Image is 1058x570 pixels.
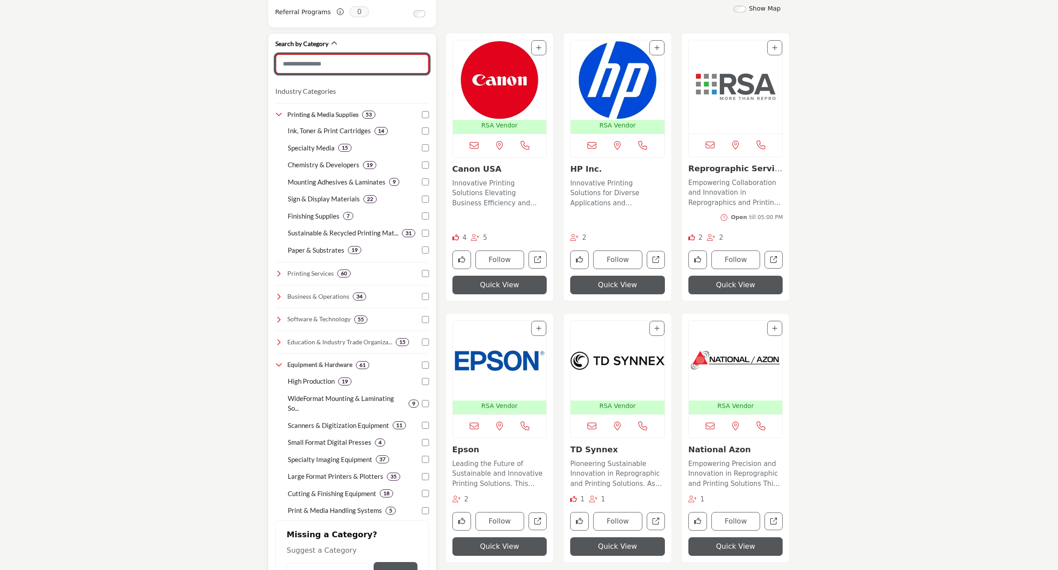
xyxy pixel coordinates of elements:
div: 5 Results For Print & Media Handling Systems [386,507,396,515]
p: RSA Vendor [481,401,517,411]
input: Select Small Format Digital Presses checkbox [422,439,429,446]
p: Print & Media Handling Systems : Automated solutions for efficient material loading, stacking, an... [288,505,382,516]
img: Reprographic Services Association (RSA) [689,40,783,133]
p: RSA Vendor [599,401,636,411]
a: Open canon-usa in new tab [529,251,547,269]
b: 53 [366,112,372,118]
b: 14 [378,128,384,134]
h4: Business & Operations: Essential resources for financial management, marketing, and operations to... [287,292,349,301]
input: Select Sustainable & Recycled Printing Materials checkbox [422,230,429,237]
h4: Printing Services: Professional printing solutions, including large-format, digital, and offset p... [287,269,334,278]
div: till 05:00 PM [731,213,783,221]
input: Select WideFormat Mounting & Laminating Solutions checkbox [422,400,429,407]
div: 34 Results For Business & Operations [353,293,366,300]
a: Open reprographic-services-association-rsa in new tab [765,251,783,269]
button: Like company [570,250,589,269]
img: Canon USA [453,40,547,120]
input: Select Printing & Media Supplies checkbox [422,111,429,118]
a: Empowering Collaboration and Innovation in Reprographics and Printing Across [GEOGRAPHIC_DATA] In... [688,176,783,208]
b: 4 [378,439,382,446]
a: Add To List [772,44,777,51]
button: Like company [452,512,471,531]
input: Select Scanners & Digitization Equipment checkbox [422,422,429,429]
div: Followers [570,233,587,243]
button: Like company [452,250,471,269]
h2: Search by Category [275,39,328,48]
div: 14 Results For Ink, Toner & Print Cartridges [375,127,388,135]
p: Leading the Future of Sustainable and Innovative Printing Solutions. This company is a prominent ... [452,459,547,489]
span: 5 [483,234,487,242]
span: 2 [719,234,723,242]
button: Quick View [452,537,547,556]
div: Followers [688,494,705,505]
label: Show Map [749,4,781,13]
a: Add To List [654,325,660,332]
div: 9 Results For WideFormat Mounting & Laminating Solutions [409,400,419,408]
a: Innovative Printing Solutions for Diverse Applications and Exceptional Results Operating at the f... [570,176,665,208]
button: Opentill 05:00 PM [721,213,783,221]
b: 9 [412,401,415,407]
button: Like company [688,250,707,269]
p: Cutting & Finishing Equipment: Essential tools for trimming, binding, and laminating to enhance f... [288,489,376,499]
button: Like company [570,512,589,531]
div: Followers [707,233,723,243]
div: 19 Results For Paper & Substrates [348,246,361,254]
h4: Software & Technology: Advanced software and digital tools for print management, automation, and ... [287,315,351,324]
div: 60 Results For Printing Services [337,270,351,277]
p: Sustainable & Recycled Printing Materials : Eco-friendly printing substrates for sustainable busi... [288,228,398,238]
h3: Canon USA [452,164,547,174]
p: Chemistry & Developers: Suppliers of chemicals used in certain printing processes including plate... [288,160,359,170]
input: Select Paper & Substrates checkbox [422,246,429,254]
div: 22 Results For Sign & Display Materials [363,195,377,203]
input: Select Equipment & Hardware checkbox [422,362,429,369]
div: 15 Results For Specialty Media [338,144,351,152]
p: RSA Vendor [599,121,636,130]
a: Open hp-inc in new tab [647,251,665,269]
div: 18 Results For Cutting & Finishing Equipment [380,489,393,497]
p: Innovative Printing Solutions Elevating Business Efficiency and Connectivity With a strong footho... [452,178,547,208]
input: Select Print & Media Handling Systems checkbox [422,507,429,514]
b: 31 [405,230,412,236]
button: Quick View [688,276,783,294]
div: 55 Results For Software & Technology [354,316,367,324]
img: HP Inc. [571,40,664,120]
p: Pioneering Sustainable Innovation in Reprographic and Printing Solutions. As an established leade... [570,459,665,489]
button: Quick View [570,537,665,556]
a: Open Listing in new tab [453,321,547,414]
a: Open Listing in new tab [453,40,547,134]
img: National Azon [689,321,783,401]
input: Search Category [275,54,429,74]
p: Specialty Media: Non-standard printing materials such as canvas, vinyl, textiles, and other speci... [288,143,335,153]
h3: Industry Categories [275,86,336,96]
div: 9 Results For Mounting Adhesives & Laminates [389,178,399,186]
input: Select Education & Industry Trade Organizations checkbox [422,339,429,346]
button: Follow [711,250,761,269]
a: National Azon [688,445,751,454]
a: Add To List [654,44,660,51]
input: Select Sign & Display Materials checkbox [422,196,429,203]
button: Follow [711,512,761,531]
h3: National Azon [688,445,783,454]
h4: Education & Industry Trade Organizations: Connect with industry leaders, trade groups, and profes... [287,338,392,347]
div: 11 Results For Scanners & Digitization Equipment [393,421,406,429]
a: Open Listing in new tab [689,40,783,133]
a: Add To List [772,325,777,332]
div: Followers [452,494,469,505]
b: 19 [367,162,373,168]
a: Add To List [536,44,541,51]
b: 34 [356,293,363,300]
div: Followers [589,494,606,505]
div: 7 Results For Finishing Supplies [343,212,353,220]
h3: HP Inc. [570,164,665,174]
p: Innovative Printing Solutions for Diverse Applications and Exceptional Results Operating at the f... [570,178,665,208]
b: 35 [390,474,397,480]
input: Select Software & Technology checkbox [422,316,429,323]
b: 19 [351,247,358,253]
a: TD Synnex [570,445,618,454]
b: 19 [342,378,348,385]
a: Open td-synnex in new tab [647,512,665,531]
a: Open Listing in new tab [571,321,664,414]
input: Switch to Referral Programs [413,10,426,17]
a: Leading the Future of Sustainable and Innovative Printing Solutions. This company is a prominent ... [452,457,547,489]
button: Follow [475,512,525,531]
